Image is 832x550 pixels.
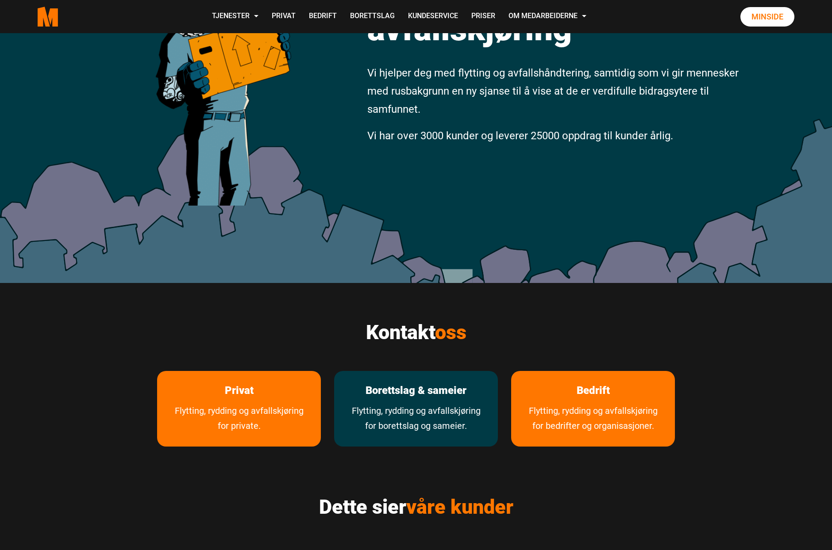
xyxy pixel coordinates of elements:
a: Borettslag [343,1,401,32]
a: Kundeservice [401,1,465,32]
h2: Kontakt [157,321,675,344]
a: Tjenester [205,1,265,32]
a: Minside [740,7,794,27]
a: Bedrift [302,1,343,32]
a: Tjenester for borettslag og sameier [334,403,498,447]
a: Priser [465,1,502,32]
a: les mer om Bedrift [563,371,623,410]
a: les mer om Privat [212,371,267,410]
a: Privat [265,1,302,32]
span: Vi har over 3000 kunder og leverer 25000 oppdrag til kunder årlig. [367,130,673,142]
a: Flytting, rydding og avfallskjøring for private. [157,403,321,447]
a: Tjenester vi tilbyr bedrifter og organisasjoner [511,403,675,447]
span: våre kunder [406,495,513,519]
h2: Dette sier [157,495,675,519]
a: Om Medarbeiderne [502,1,593,32]
span: Vi hjelper deg med flytting og avfallshåndtering, samtidig som vi gir mennesker med rusbakgrunn e... [367,67,739,115]
a: Les mer om Borettslag & sameier [352,371,480,410]
span: oss [435,321,466,344]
